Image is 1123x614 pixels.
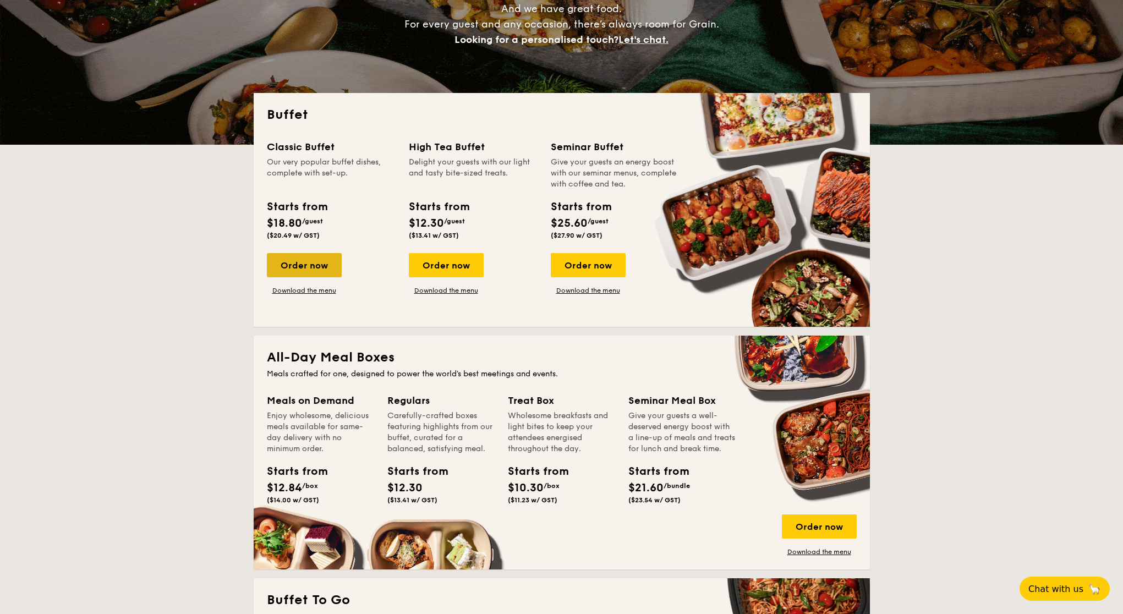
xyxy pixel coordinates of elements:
[267,463,316,480] div: Starts from
[267,106,857,124] h2: Buffet
[409,232,459,239] span: ($13.41 w/ GST)
[267,157,396,190] div: Our very popular buffet dishes, complete with set-up.
[409,286,484,295] a: Download the menu
[409,139,538,155] div: High Tea Buffet
[409,217,444,230] span: $12.30
[444,217,465,225] span: /guest
[508,496,557,504] span: ($11.23 w/ GST)
[267,393,374,408] div: Meals on Demand
[628,481,664,495] span: $21.60
[1020,577,1110,601] button: Chat with us🦙
[551,139,680,155] div: Seminar Buffet
[544,482,560,490] span: /box
[508,410,615,454] div: Wholesome breakfasts and light bites to keep your attendees energised throughout the day.
[782,547,857,556] a: Download the menu
[267,410,374,454] div: Enjoy wholesome, delicious meals available for same-day delivery with no minimum order.
[664,482,690,490] span: /bundle
[1028,584,1083,594] span: Chat with us
[387,481,423,495] span: $12.30
[267,217,302,230] span: $18.80
[267,349,857,366] h2: All-Day Meal Boxes
[267,369,857,380] div: Meals crafted for one, designed to power the world's best meetings and events.
[508,393,615,408] div: Treat Box
[302,217,323,225] span: /guest
[628,410,736,454] div: Give your guests a well-deserved energy boost with a line-up of meals and treats for lunch and br...
[409,157,538,190] div: Delight your guests with our light and tasty bite-sized treats.
[588,217,609,225] span: /guest
[387,393,495,408] div: Regulars
[267,286,342,295] a: Download the menu
[551,199,611,215] div: Starts from
[618,34,669,46] span: Let's chat.
[302,482,318,490] span: /box
[409,253,484,277] div: Order now
[1088,583,1101,595] span: 🦙
[551,157,680,190] div: Give your guests an energy boost with our seminar menus, complete with coffee and tea.
[387,410,495,454] div: Carefully-crafted boxes featuring highlights from our buffet, curated for a balanced, satisfying ...
[508,481,544,495] span: $10.30
[267,232,320,239] span: ($20.49 w/ GST)
[267,199,327,215] div: Starts from
[409,199,469,215] div: Starts from
[267,253,342,277] div: Order now
[628,393,736,408] div: Seminar Meal Box
[782,514,857,539] div: Order now
[551,232,602,239] span: ($27.90 w/ GST)
[267,496,319,504] span: ($14.00 w/ GST)
[628,496,681,504] span: ($23.54 w/ GST)
[628,463,678,480] div: Starts from
[454,34,618,46] span: Looking for a personalised touch?
[387,496,437,504] span: ($13.41 w/ GST)
[387,463,437,480] div: Starts from
[551,253,626,277] div: Order now
[508,463,557,480] div: Starts from
[551,286,626,295] a: Download the menu
[267,591,857,609] h2: Buffet To Go
[267,139,396,155] div: Classic Buffet
[267,481,302,495] span: $12.84
[551,217,588,230] span: $25.60
[404,3,719,46] span: And we have great food. For every guest and any occasion, there’s always room for Grain.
